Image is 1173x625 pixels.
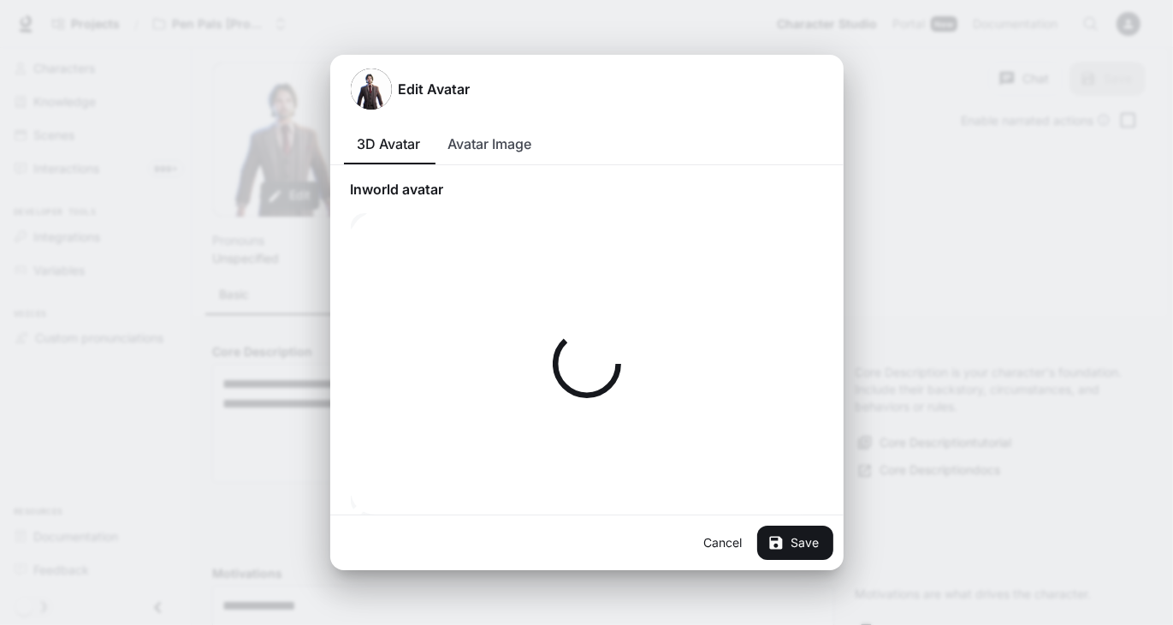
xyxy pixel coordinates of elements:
button: Open character avatar dialog [351,68,392,110]
button: Cancel [696,526,750,560]
div: avatar type [344,123,830,164]
button: Avatar Image [435,123,546,164]
p: Inworld avatar [351,179,823,199]
h5: Edit Avatar [399,80,471,98]
div: Avatar image [351,68,392,110]
button: 3D Avatar [344,123,435,164]
button: Save [757,526,833,560]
